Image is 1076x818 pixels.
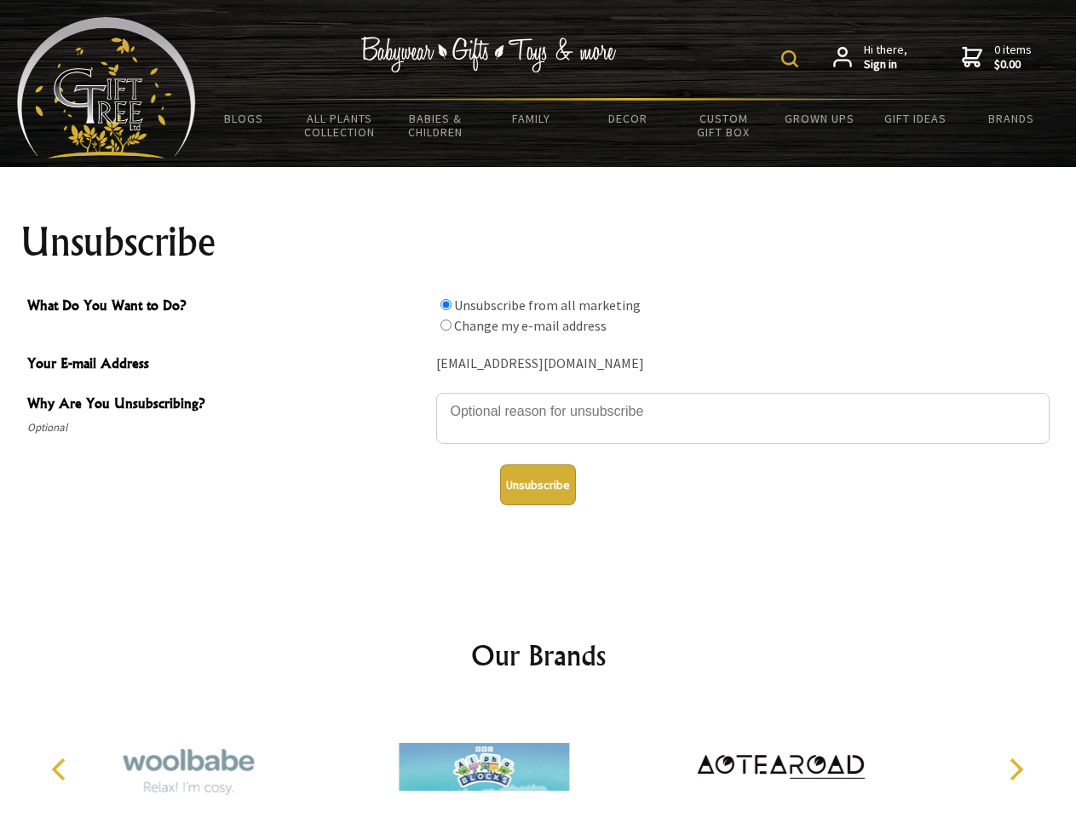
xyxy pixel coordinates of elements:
[771,101,867,136] a: Grown Ups
[864,57,907,72] strong: Sign in
[454,317,607,334] label: Change my e-mail address
[500,464,576,505] button: Unsubscribe
[361,37,617,72] img: Babywear - Gifts - Toys & more
[43,751,80,788] button: Previous
[27,295,428,320] span: What Do You Want to Do?
[833,43,907,72] a: Hi there,Sign in
[454,297,641,314] label: Unsubscribe from all marketing
[994,42,1032,72] span: 0 items
[994,57,1032,72] strong: $0.00
[676,101,772,150] a: Custom Gift Box
[997,751,1034,788] button: Next
[962,43,1032,72] a: 0 items$0.00
[292,101,388,150] a: All Plants Collection
[436,393,1050,444] textarea: Why Are You Unsubscribing?
[27,418,428,438] span: Optional
[196,101,292,136] a: BLOGS
[440,299,452,310] input: What Do You Want to Do?
[579,101,676,136] a: Decor
[964,101,1060,136] a: Brands
[388,101,484,150] a: Babies & Children
[27,393,428,418] span: Why Are You Unsubscribing?
[20,222,1056,262] h1: Unsubscribe
[436,351,1050,377] div: [EMAIL_ADDRESS][DOMAIN_NAME]
[27,353,428,377] span: Your E-mail Address
[17,17,196,158] img: Babyware - Gifts - Toys and more...
[781,50,798,67] img: product search
[864,43,907,72] span: Hi there,
[484,101,580,136] a: Family
[440,320,452,331] input: What Do You Want to Do?
[34,635,1043,676] h2: Our Brands
[867,101,964,136] a: Gift Ideas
